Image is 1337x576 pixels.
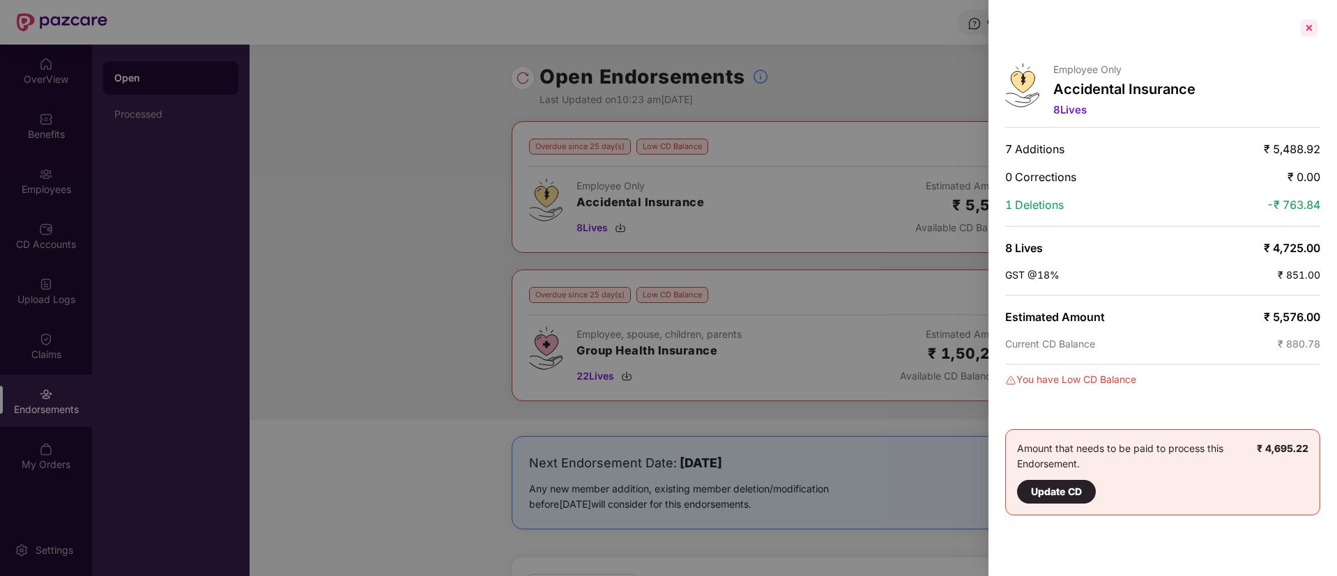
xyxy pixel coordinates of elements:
p: Accidental Insurance [1053,81,1195,98]
div: Amount that needs to be paid to process this Endorsement. [1017,441,1257,504]
p: Employee Only [1053,63,1195,75]
span: 8 Lives [1005,241,1043,255]
span: 7 Additions [1005,142,1064,156]
div: You have Low CD Balance [1005,372,1320,387]
span: ₹ 5,488.92 [1264,142,1320,156]
img: svg+xml;base64,PHN2ZyBpZD0iRGFuZ2VyLTMyeDMyIiB4bWxucz0iaHR0cDovL3d3dy53My5vcmcvMjAwMC9zdmciIHdpZH... [1005,375,1016,386]
span: 8 Lives [1053,103,1087,116]
b: ₹ 4,695.22 [1257,442,1308,454]
img: svg+xml;base64,PHN2ZyB4bWxucz0iaHR0cDovL3d3dy53My5vcmcvMjAwMC9zdmciIHdpZHRoPSI0OS4zMjEiIGhlaWdodD... [1005,63,1039,107]
span: ₹ 4,725.00 [1264,241,1320,255]
span: GST @18% [1005,269,1060,281]
span: 1 Deletions [1005,198,1064,212]
span: ₹ 5,576.00 [1264,310,1320,324]
div: Update CD [1031,484,1082,499]
span: -₹ 763.84 [1267,198,1320,212]
span: ₹ 880.78 [1278,338,1320,350]
span: Current CD Balance [1005,338,1095,350]
span: ₹ 851.00 [1278,269,1320,281]
span: 0 Corrections [1005,170,1076,184]
span: ₹ 0.00 [1288,170,1320,184]
span: Estimated Amount [1005,310,1105,324]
